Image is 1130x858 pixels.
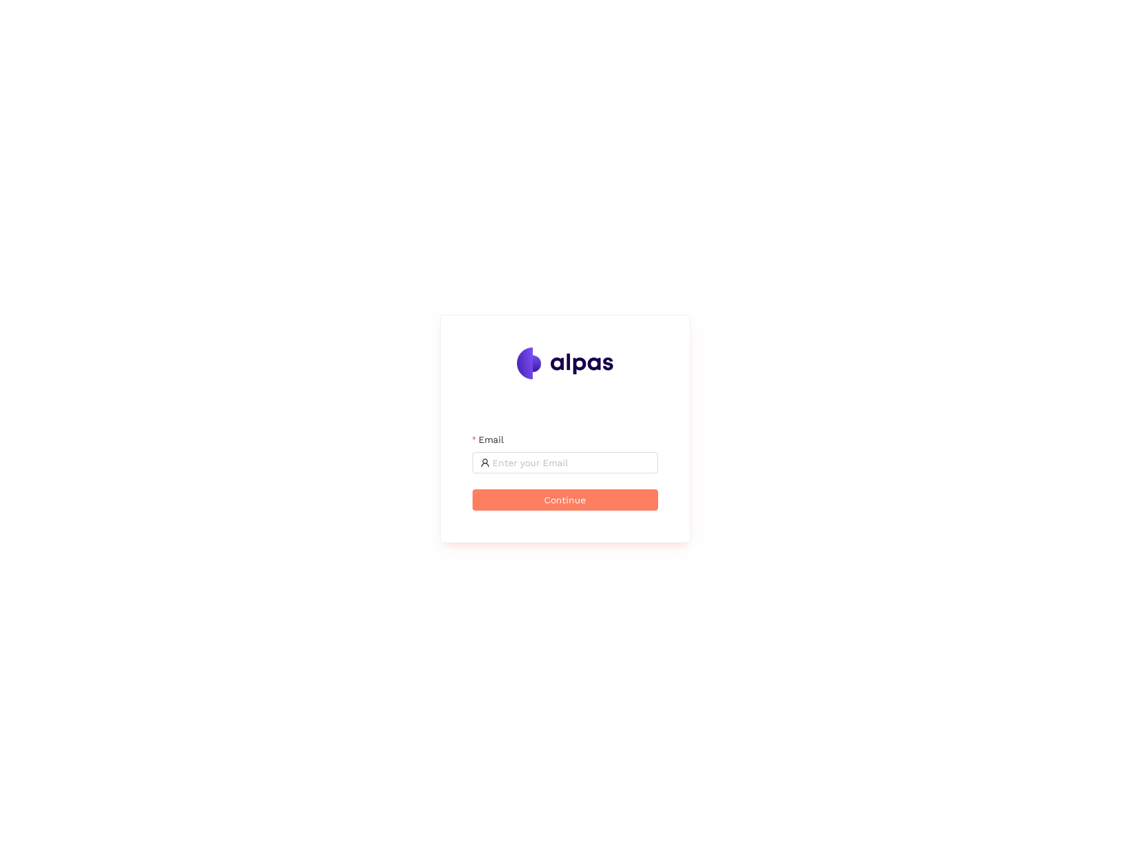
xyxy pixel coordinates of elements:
[544,493,586,507] span: Continue
[480,458,490,467] span: user
[492,456,650,470] input: Email
[473,432,504,447] label: Email
[517,347,614,379] img: Alpas.ai Logo
[473,489,658,511] button: Continue
[473,403,658,425] h2: Login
